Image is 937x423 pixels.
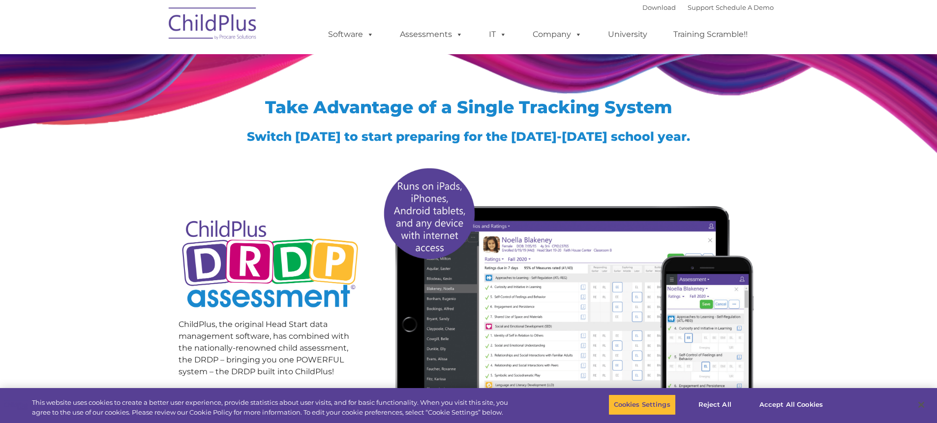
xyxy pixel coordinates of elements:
[684,394,746,415] button: Reject All
[523,25,592,44] a: Company
[479,25,516,44] a: IT
[642,3,774,11] font: |
[608,394,676,415] button: Cookies Settings
[598,25,657,44] a: University
[754,394,828,415] button: Accept All Cookies
[642,3,676,11] a: Download
[664,25,757,44] a: Training Scramble!!
[390,25,473,44] a: Assessments
[716,3,774,11] a: Schedule A Demo
[318,25,384,44] a: Software
[32,398,515,417] div: This website uses cookies to create a better user experience, provide statistics about user visit...
[164,0,262,50] img: ChildPlus by Procare Solutions
[688,3,714,11] a: Support
[265,97,672,118] span: Take Advantage of a Single Tracking System
[247,129,690,144] span: Switch [DATE] to start preparing for the [DATE]-[DATE] school year.
[179,320,349,376] span: ChildPlus, the original Head Start data management software, has combined with the nationally-ren...
[179,209,362,321] img: Copyright - DRDP Logo
[910,394,932,416] button: Close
